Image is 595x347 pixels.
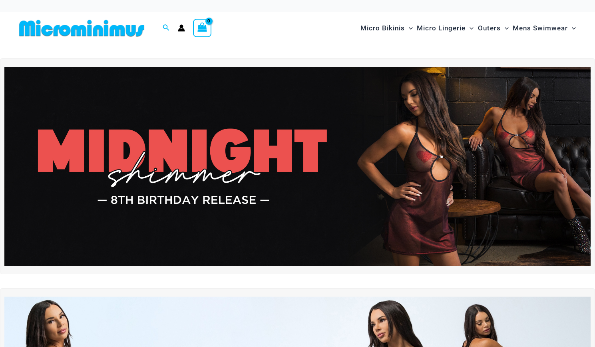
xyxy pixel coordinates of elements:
[163,23,170,33] a: Search icon link
[178,24,185,32] a: Account icon link
[476,16,511,40] a: OutersMenu ToggleMenu Toggle
[358,16,415,40] a: Micro BikinisMenu ToggleMenu Toggle
[417,18,466,38] span: Micro Lingerie
[360,18,405,38] span: Micro Bikinis
[478,18,501,38] span: Outers
[193,19,211,37] a: View Shopping Cart, empty
[511,16,578,40] a: Mens SwimwearMenu ToggleMenu Toggle
[415,16,476,40] a: Micro LingerieMenu ToggleMenu Toggle
[16,19,147,37] img: MM SHOP LOGO FLAT
[357,15,579,42] nav: Site Navigation
[501,18,509,38] span: Menu Toggle
[405,18,413,38] span: Menu Toggle
[4,67,591,266] img: Midnight Shimmer Red Dress
[513,18,568,38] span: Mens Swimwear
[568,18,576,38] span: Menu Toggle
[466,18,474,38] span: Menu Toggle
